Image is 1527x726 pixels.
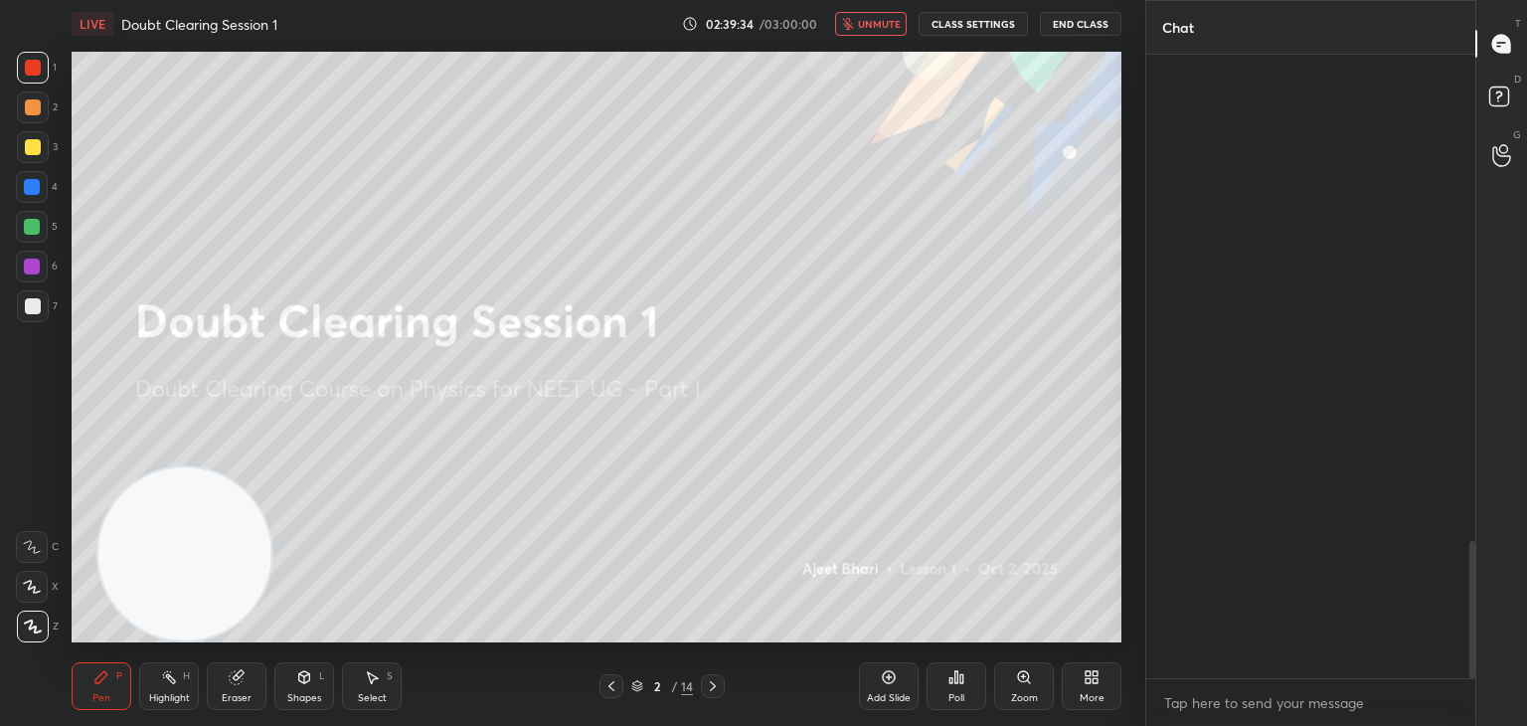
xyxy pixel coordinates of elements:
[1040,12,1121,36] button: End Class
[116,671,122,681] div: P
[835,12,907,36] button: unmute
[17,131,58,163] div: 3
[92,693,110,703] div: Pen
[1146,1,1210,54] p: Chat
[1080,693,1104,703] div: More
[287,693,321,703] div: Shapes
[1513,127,1521,142] p: G
[72,12,113,36] div: LIVE
[17,611,59,642] div: Z
[948,693,964,703] div: Poll
[17,91,58,123] div: 2
[149,693,190,703] div: Highlight
[1514,72,1521,87] p: D
[1146,55,1475,679] div: grid
[387,671,393,681] div: S
[681,677,693,695] div: 14
[121,15,277,34] h4: Doubt Clearing Session 1
[183,671,190,681] div: H
[222,693,252,703] div: Eraser
[358,693,387,703] div: Select
[16,571,59,603] div: X
[919,12,1028,36] button: CLASS SETTINGS
[16,251,58,282] div: 6
[858,17,901,31] span: unmute
[16,531,59,563] div: C
[867,693,911,703] div: Add Slide
[647,680,667,692] div: 2
[319,671,325,681] div: L
[16,211,58,243] div: 5
[1515,16,1521,31] p: T
[17,290,58,322] div: 7
[17,52,57,84] div: 1
[671,680,677,692] div: /
[16,171,58,203] div: 4
[1011,693,1038,703] div: Zoom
